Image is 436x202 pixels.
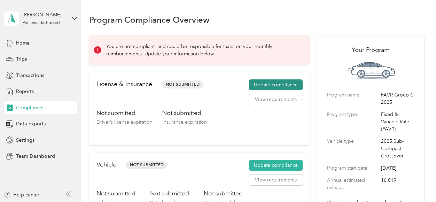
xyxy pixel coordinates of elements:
div: Personal dashboard [23,21,60,25]
label: Program type [327,111,379,133]
h3: Not submitted [162,109,207,117]
span: Settings [16,137,34,144]
span: [DATE] [381,164,414,172]
span: Transactions [16,72,44,79]
label: Annual estimated mileage [327,177,379,191]
button: View requirements [249,174,303,186]
h2: License & Insurance [96,79,152,89]
h2: Vehicle [96,160,116,169]
label: Program name [327,91,379,106]
span: Data exports [16,120,46,127]
button: View requirements [249,94,303,105]
h2: Your Program [327,45,414,55]
button: Update compliance [249,79,303,91]
label: Program start date [327,164,379,172]
span: Not Submitted [162,80,203,88]
button: Help center [4,191,39,199]
span: Trips [16,55,27,63]
span: Reports [16,88,34,95]
h1: Program Compliance Overview [89,16,210,23]
span: Insurance expiration [162,119,207,125]
span: 2025 Sub-Compact Crossover [381,138,414,160]
span: Driver’s license expiration [96,119,153,125]
label: Vehicle type [327,138,379,160]
span: 16,019 [381,177,414,191]
h3: Not submitted [96,189,135,198]
span: Fixed & Variable Rate (FAVR) [381,111,414,133]
h3: Not submitted [204,189,243,198]
h3: Not submitted [96,109,153,117]
span: FAVR Group C 2025 [381,91,414,106]
span: Not Submitted [126,161,167,169]
button: Update compliance [249,160,303,171]
span: Compliance [16,104,44,111]
span: Home [16,39,30,47]
iframe: Everlance-gr Chat Button Frame [397,163,436,202]
div: [PERSON_NAME] [23,11,66,18]
h3: Not submitted [150,189,189,198]
span: Team Dashboard [16,153,55,160]
p: You are not compliant, and could be responsible for taxes on your monthly reimbursements. Update ... [106,43,300,57]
